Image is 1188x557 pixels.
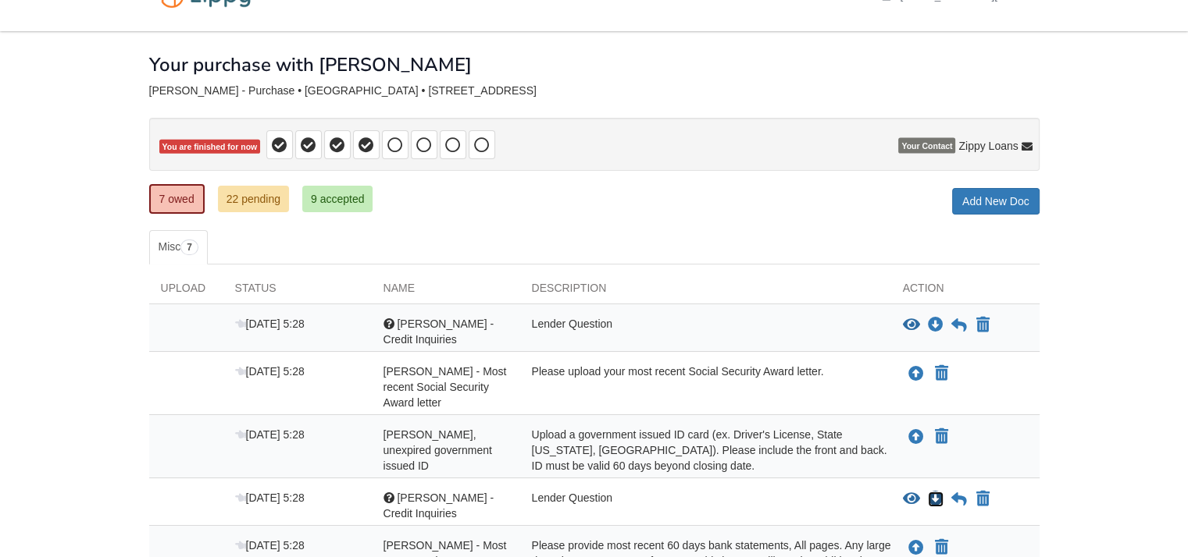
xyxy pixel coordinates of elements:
button: Declare Susan Morrison - Most recent 60 days account statements, All pages, showing enough funds ... [933,538,950,557]
button: Declare Fredda Morrison - Most recent Social Security Award letter not applicable [933,364,950,383]
div: Description [520,280,891,303]
div: Lender Question [520,490,891,521]
button: View Fredda Morrison - Credit Inquiries [903,318,920,333]
span: [DATE] 5:28 [235,428,305,441]
div: Name [372,280,520,303]
button: Upload Fredda Morrison - Valid, unexpired government issued ID [907,427,926,447]
div: Upload a government issued ID card (ex. Driver's License, State [US_STATE], [GEOGRAPHIC_DATA]). P... [520,427,891,474]
span: You are finished for now [159,140,261,154]
span: [PERSON_NAME] - Most recent Social Security Award letter [384,365,507,409]
div: Lender Question [520,316,891,347]
a: Misc [149,230,208,264]
span: Zippy Loans [958,138,1018,154]
span: [DATE] 5:28 [235,491,305,504]
span: [PERSON_NAME] - Credit Inquiries [384,318,494,346]
span: [PERSON_NAME] - Credit Inquiries [384,491,494,520]
span: [DATE] 5:28 [235,365,305,378]
a: 22 pending [218,186,289,212]
div: Upload [149,280,223,303]
div: [PERSON_NAME] - Purchase • [GEOGRAPHIC_DATA] • [STREET_ADDRESS] [149,84,1040,98]
button: Upload Fredda Morrison - Most recent Social Security Award letter [907,364,926,384]
button: Declare Susan Morrison - Credit Inquiries not applicable [975,490,991,509]
div: Please upload your most recent Social Security Award letter. [520,364,891,410]
span: Your Contact [898,138,955,154]
a: 7 owed [149,184,205,214]
h1: Your purchase with [PERSON_NAME] [149,55,472,75]
span: [DATE] 5:28 [235,318,305,330]
button: Declare Fredda Morrison - Credit Inquiries not applicable [975,316,991,335]
span: [DATE] 5:28 [235,539,305,552]
button: View Susan Morrison - Credit Inquiries [903,491,920,507]
span: [PERSON_NAME], unexpired government issued ID [384,428,492,472]
span: 7 [180,239,198,255]
div: Status [223,280,372,303]
button: Declare Fredda Morrison - Valid, unexpired government issued ID not applicable [933,428,950,446]
a: 9 accepted [302,186,373,212]
div: Action [891,280,1040,303]
a: Add New Doc [952,188,1040,215]
a: Download Fredda Morrison - Credit Inquiries [928,319,944,332]
a: Download Susan Morrison - Credit Inquiries [928,493,944,506]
